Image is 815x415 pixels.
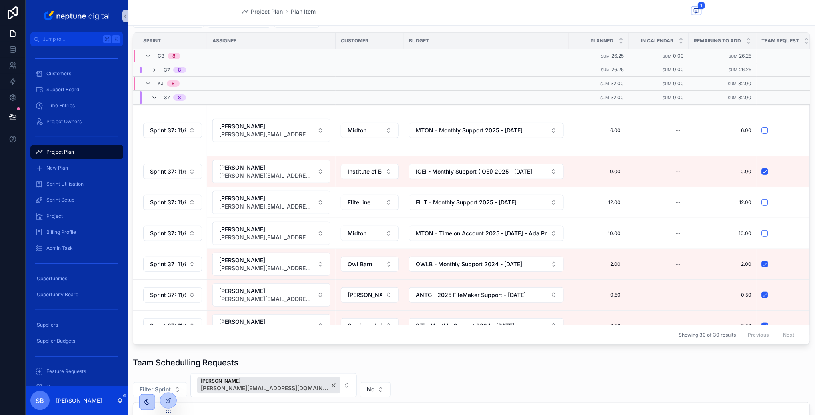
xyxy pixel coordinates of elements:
[150,322,186,330] span: Sprint 37: 11/9
[348,168,382,176] span: Institute of Education [GEOGRAPHIC_DATA]
[416,198,517,206] span: FLIT - Monthly Support 2025 - [DATE]
[729,54,738,58] small: Sum
[340,225,399,241] a: Select Button
[577,292,621,298] span: 0.50
[634,196,684,209] a: --
[601,68,610,72] small: Sum
[36,396,44,405] span: SB
[46,70,71,77] span: Customers
[150,229,186,237] span: Sprint 37: 11/9
[212,160,330,183] button: Select Button
[212,191,330,214] button: Select Button
[634,165,684,178] a: --
[694,323,752,329] span: 0.50
[212,118,331,142] a: Select Button
[143,123,202,138] button: Select Button
[676,127,681,134] div: --
[341,226,399,241] button: Select Button
[212,222,330,245] button: Select Button
[694,127,752,134] a: 6.00
[30,145,123,159] a: Project Plan
[212,119,330,142] button: Select Button
[577,168,621,175] span: 0.00
[143,164,202,180] a: Select Button
[663,96,672,100] small: Sum
[348,126,366,134] span: Midton
[113,36,119,42] span: K
[348,229,366,237] span: Midton
[409,38,429,44] span: Budget
[212,190,331,215] a: Select Button
[30,271,123,286] a: Opportunities
[30,287,123,302] a: Opportunity Board
[739,80,752,86] span: 32.00
[612,53,624,59] span: 26.25
[676,230,681,237] div: --
[158,80,164,87] span: KJ
[574,124,624,137] a: 6.00
[143,164,202,179] button: Select Button
[341,257,399,272] button: Select Button
[762,38,799,44] span: Team Request
[46,165,68,171] span: New Plan
[219,233,314,241] span: [PERSON_NAME][EMAIL_ADDRESS][PERSON_NAME][DOMAIN_NAME]
[158,53,164,59] span: CB
[341,195,399,210] button: Select Button
[30,380,123,395] a: Users
[340,318,399,334] a: Select Button
[143,287,202,303] a: Select Button
[574,319,624,332] a: 0.50
[694,292,752,298] a: 0.50
[143,318,202,333] button: Select Button
[46,86,79,93] span: Support Board
[739,94,752,100] span: 32.00
[219,122,314,130] span: [PERSON_NAME]
[212,283,331,307] a: Select Button
[673,80,684,86] span: 0.00
[663,54,672,58] small: Sum
[416,229,547,237] span: MTON - Time on Account 2025 - [DATE] - Ada Production Rewrite Extension - 5 days
[30,114,123,129] a: Project Owners
[574,227,624,240] a: 10.00
[409,226,564,241] button: Select Button
[30,82,123,97] a: Support Board
[409,287,564,303] button: Select Button
[30,225,123,239] a: Billing Profile
[30,193,123,207] a: Sprint Setup
[416,322,514,330] span: SiT - Monthly Support 2024 - [DATE]
[409,164,564,179] button: Select Button
[728,96,737,100] small: Sum
[46,149,74,155] span: Project Plan
[46,384,60,391] span: Users
[42,10,112,22] img: App logo
[634,124,684,137] a: --
[577,230,621,237] span: 10.00
[694,230,752,237] a: 10.00
[46,118,82,125] span: Project Owners
[739,66,752,72] span: 26.25
[150,168,186,176] span: Sprint 37: 11/9
[212,253,330,276] button: Select Button
[219,130,314,138] span: [PERSON_NAME][EMAIL_ADDRESS][PERSON_NAME][DOMAIN_NAME]
[341,38,368,44] span: Customer
[30,334,123,348] a: Supplier Budgets
[728,82,737,86] small: Sum
[679,331,736,338] span: Showing 30 of 30 results
[694,168,752,175] a: 0.00
[143,256,202,272] a: Select Button
[729,68,738,72] small: Sum
[348,322,382,330] span: Survivors In Transition
[143,225,202,241] a: Select Button
[673,53,684,59] span: 0.00
[172,53,176,59] div: 8
[46,245,73,251] span: Admin Task
[212,252,331,276] a: Select Button
[416,260,522,268] span: OWLB - Monthly Support 2024 - [DATE]
[143,318,202,334] a: Select Button
[409,195,564,210] button: Select Button
[348,260,372,268] span: Owl Barn
[150,291,186,299] span: Sprint 37: 11/9
[219,172,314,180] span: [PERSON_NAME][EMAIL_ADDRESS][PERSON_NAME][DOMAIN_NAME]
